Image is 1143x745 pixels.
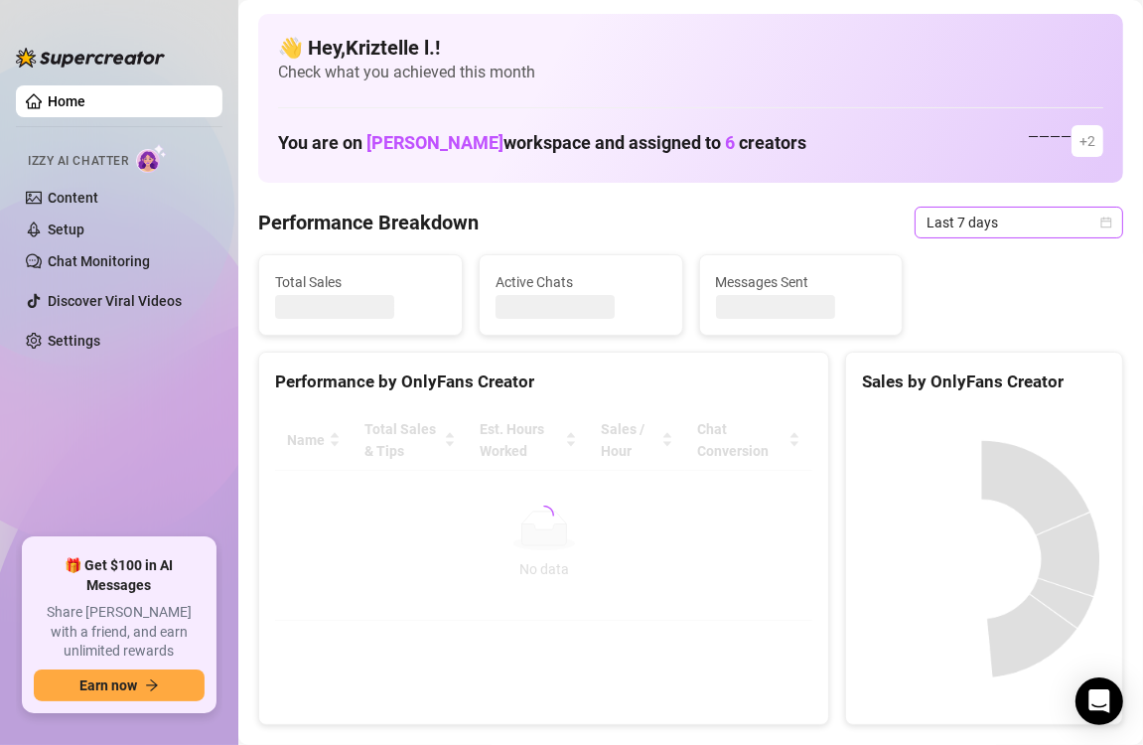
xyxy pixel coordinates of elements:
span: Izzy AI Chatter [28,152,128,171]
img: logo-BBDzfeDw.svg [16,48,165,68]
span: [PERSON_NAME] [366,132,503,153]
a: Chat Monitoring [48,253,150,269]
div: Open Intercom Messenger [1075,677,1123,725]
span: Last 7 days [927,208,1111,237]
div: — — — — [1028,125,1103,157]
span: + 2 [1079,130,1095,152]
span: Messages Sent [716,271,887,293]
a: Settings [48,333,100,349]
span: Earn now [79,677,137,693]
h1: You are on workspace and assigned to creators [278,132,806,154]
span: 🎁 Get $100 in AI Messages [34,556,205,595]
span: Check what you achieved this month [278,62,1103,83]
button: Earn nowarrow-right [34,670,205,701]
span: arrow-right [145,678,159,692]
a: Content [48,190,98,206]
a: Home [48,93,85,109]
h4: 👋 Hey, Kriztelle l. ! [278,34,1103,62]
a: Discover Viral Videos [48,293,182,309]
span: Total Sales [275,271,446,293]
div: Performance by OnlyFans Creator [275,369,812,395]
span: 6 [725,132,735,153]
span: Share [PERSON_NAME] with a friend, and earn unlimited rewards [34,603,205,662]
a: Setup [48,222,84,237]
span: calendar [1100,217,1112,228]
h4: Performance Breakdown [258,209,479,236]
div: Sales by OnlyFans Creator [862,369,1106,395]
img: AI Chatter [136,144,167,173]
span: loading [533,505,555,526]
span: Active Chats [496,271,666,293]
